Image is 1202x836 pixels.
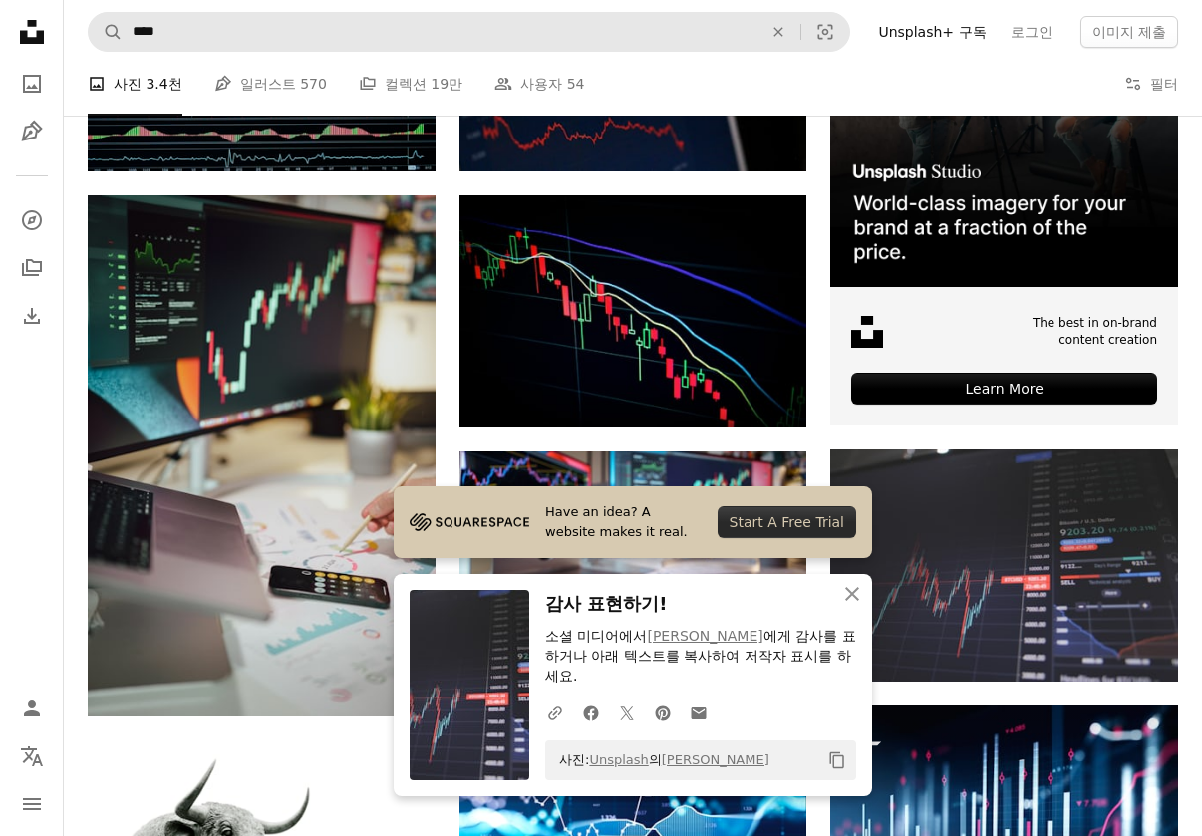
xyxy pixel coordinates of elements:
[494,52,584,116] a: 사용자 54
[12,200,52,240] a: 탐색
[89,13,123,51] button: Unsplash 검색
[830,556,1178,574] a: 검은색 평면 컴퓨터 모니터
[12,64,52,104] a: 사진
[645,693,681,732] a: Pinterest에 공유
[431,73,462,95] span: 19만
[1080,16,1178,48] button: 이미지 제출
[851,373,1157,405] div: Learn More
[718,506,856,538] div: Start A Free Trial
[545,590,856,619] h3: 감사 표현하기!
[567,73,585,95] span: 54
[12,296,52,336] a: 다운로드 내역
[12,689,52,728] a: 로그인 / 가입
[545,627,856,687] p: 소셜 미디어에서 에게 감사를 표하거나 아래 텍스트를 복사하여 저작자 표시를 하세요.
[12,784,52,824] button: 메뉴
[647,628,762,644] a: [PERSON_NAME]
[12,248,52,288] a: 컬렉션
[459,803,807,821] a: 주식 시장의 개념과 핀테크 데이터 분석. 진한 파란색 배경 위에 파란색과 보라색 디지털 막대 차트가 있습니다. 미래형 금융 인터페이스. 3D 렌더링
[662,752,769,767] a: [PERSON_NAME]
[830,449,1178,682] img: 검은색 평면 컴퓨터 모니터
[300,73,327,95] span: 570
[589,752,648,767] a: Unsplash
[214,52,327,116] a: 일러스트 570
[12,112,52,151] a: 일러스트
[12,736,52,776] button: 언어
[866,16,998,48] a: Unsplash+ 구독
[1124,52,1178,116] button: 필터
[549,744,769,776] span: 사진: 의
[820,743,854,777] button: 클립보드에 복사하기
[830,801,1178,819] a: 주식 시장 행동을 보여주는 선과 숫자, 막대 다이어그램이 있는 재무 차트 및 상승 그래프. 성공적인 거래의 개념입니다. 진한 파란색 배경입니다. 3D 렌더링
[995,315,1157,349] span: The best in on-brand content creation
[88,195,436,716] img: 컴퓨터 모니터 옆 종이에 글을 쓰고 있는 사람
[359,52,462,116] a: 컬렉션 19만
[609,693,645,732] a: Twitter에 공유
[999,16,1064,48] a: 로그인
[88,12,850,52] form: 사이트 전체에서 이미지 찾기
[681,693,717,732] a: 이메일로 공유에 공유
[459,302,807,320] a: 빨간색과 파란색 줄무늬
[573,693,609,732] a: Facebook에 공유
[88,446,436,464] a: 컴퓨터 모니터 옆 종이에 글을 쓰고 있는 사람
[756,13,800,51] button: 삭제
[801,13,849,51] button: 시각적 검색
[459,451,807,684] img: 테이블 위에 놓인 리모컨
[394,486,872,558] a: Have an idea? A website makes it real.Start A Free Trial
[459,195,807,427] img: 빨간색과 파란색 줄무늬
[410,507,529,537] img: file-1705255347840-230a6ab5bca9image
[851,316,883,348] img: file-1631678316303-ed18b8b5cb9cimage
[12,12,52,56] a: 홈 — Unsplash
[545,502,702,542] span: Have an idea? A website makes it real.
